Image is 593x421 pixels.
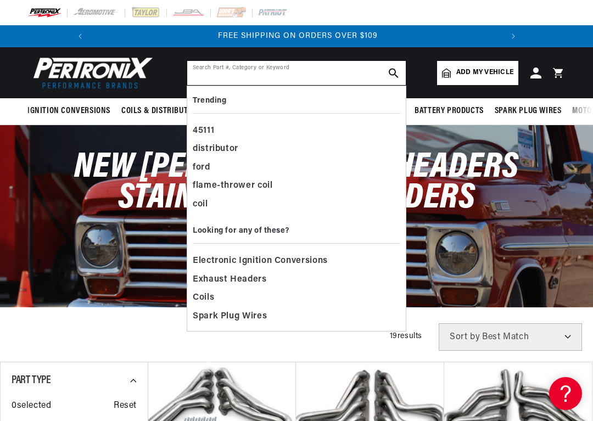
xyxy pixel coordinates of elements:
[409,98,489,124] summary: Battery Products
[382,61,406,85] button: search button
[193,290,214,306] span: Coils
[92,30,504,42] div: Announcement
[502,25,524,47] button: Translation missing: en.sections.announcements.next_announcement
[193,254,328,269] span: Electronic Ignition Conversions
[193,140,400,159] div: distributor
[116,98,207,124] summary: Coils & Distributors
[193,195,400,214] div: coil
[450,333,480,341] span: Sort by
[27,54,154,92] img: Pertronix
[456,68,513,78] span: Add my vehicle
[74,150,519,216] span: New [PERSON_NAME]'s Headers Stainless Steel Headers
[415,105,484,117] span: Battery Products
[218,32,378,40] span: FREE SHIPPING ON ORDERS OVER $109
[27,105,110,117] span: Ignition Conversions
[69,25,91,47] button: Translation missing: en.sections.announcements.previous_announcement
[193,309,267,324] span: Spark Plug Wires
[193,122,400,141] div: 45111
[187,61,406,85] input: Search Part #, Category or Keyword
[439,323,582,351] select: Sort by
[437,61,518,85] a: Add my vehicle
[121,105,202,117] span: Coils & Distributors
[489,98,567,124] summary: Spark Plug Wires
[12,375,51,386] span: Part Type
[495,105,562,117] span: Spark Plug Wires
[193,97,226,105] b: Trending
[193,177,400,195] div: flame-thrower coil
[193,272,267,288] span: Exhaust Headers
[390,332,422,340] span: 19 results
[193,159,400,177] div: ford
[193,227,289,235] b: Looking for any of these?
[12,399,51,413] span: 0 selected
[27,98,116,124] summary: Ignition Conversions
[92,30,504,42] div: 2 of 2
[114,399,137,413] span: Reset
